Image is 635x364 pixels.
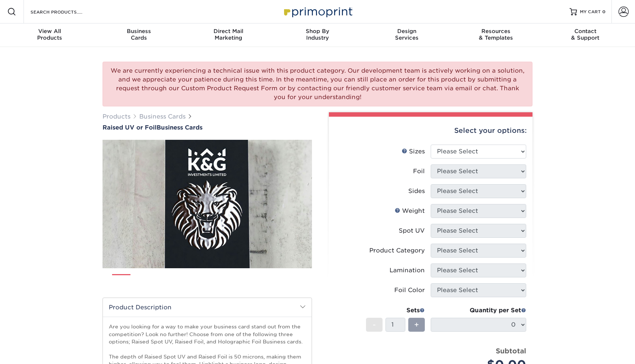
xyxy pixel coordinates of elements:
a: Direct MailMarketing [184,23,273,47]
span: Raised UV or Foil [103,124,157,131]
a: Resources& Templates [451,23,541,47]
img: Business Cards 02 [137,271,155,290]
h2: Product Description [103,298,312,317]
img: Business Cards 07 [260,271,278,290]
div: Marketing [184,28,273,41]
span: Contact [541,28,630,34]
span: Shop By [273,28,362,34]
span: Resources [451,28,541,34]
span: - [373,319,376,330]
div: Products [5,28,94,41]
span: MY CART [580,9,601,15]
img: Business Cards 06 [235,271,254,290]
div: Select your options: [335,117,527,145]
span: Business [94,28,184,34]
img: Raised UV or Foil 01 [103,99,312,309]
div: Lamination [390,266,425,275]
div: We are currently experiencing a technical issue with this product category. Our development team ... [103,62,532,106]
img: Business Cards 08 [284,271,303,290]
div: Quantity per Set [431,306,526,315]
div: Foil Color [394,286,425,295]
a: View AllProducts [5,23,94,47]
span: View All [5,28,94,34]
span: Design [362,28,451,34]
strong: Subtotal [496,347,526,355]
div: Product Category [369,246,425,255]
h1: Business Cards [103,124,312,131]
div: Cards [94,28,184,41]
a: Contact& Support [541,23,630,47]
span: Direct Mail [184,28,273,34]
div: & Support [541,28,630,41]
input: SEARCH PRODUCTS..... [30,7,101,16]
a: Products [103,113,130,120]
a: DesignServices [362,23,451,47]
div: Sets [366,306,425,315]
div: Industry [273,28,362,41]
img: Business Cards 05 [211,271,229,290]
span: 0 [602,9,606,14]
a: Business Cards [139,113,186,120]
div: Foil [413,167,425,176]
div: Weight [395,207,425,215]
div: Sides [408,187,425,196]
img: Business Cards 01 [112,272,130,290]
img: Business Cards 04 [186,271,204,290]
a: BusinessCards [94,23,184,47]
div: & Templates [451,28,541,41]
a: Shop ByIndustry [273,23,362,47]
img: Business Cards 03 [161,271,180,290]
img: Primoprint [281,4,354,19]
div: Services [362,28,451,41]
span: + [414,319,419,330]
a: Raised UV or FoilBusiness Cards [103,124,312,131]
div: Spot UV [399,226,425,235]
div: Sizes [402,147,425,156]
